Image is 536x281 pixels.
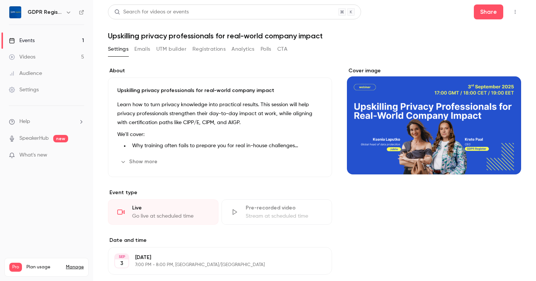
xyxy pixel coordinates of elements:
p: Learn how to turn privacy knowledge into practical results. This session will help privacy profes... [117,100,323,127]
button: Registrations [192,43,226,55]
div: Settings [9,86,39,94]
div: Live [132,204,209,212]
button: CTA [277,43,287,55]
span: Help [19,118,30,126]
span: What's new [19,151,47,159]
button: Analytics [232,43,255,55]
li: Why training often fails to prepare you for real in-house challenges [129,142,323,150]
div: Events [9,37,35,44]
span: Pro [9,263,22,272]
div: Pre-recorded videoStream at scheduled time [221,199,332,225]
p: Event type [108,189,332,196]
h1: Upskilling privacy professionals for real-world company impact [108,31,521,40]
p: Upskilling privacy professionals for real-world company impact [117,87,323,94]
div: Audience [9,70,42,77]
p: 3 [120,260,123,267]
button: Settings [108,43,128,55]
button: Show more [117,156,162,168]
p: [DATE] [135,254,293,261]
div: SEP [115,254,128,259]
div: Search for videos or events [114,8,189,16]
div: Videos [9,53,35,61]
span: new [53,135,68,142]
h6: GDPR Register [28,9,63,16]
button: UTM builder [156,43,186,55]
div: Go live at scheduled time [132,212,209,220]
label: About [108,67,332,75]
span: Plan usage [26,264,61,270]
section: Cover image [347,67,521,174]
div: Stream at scheduled time [246,212,323,220]
li: help-dropdown-opener [9,118,84,126]
label: Date and time [108,237,332,244]
button: Emails [134,43,150,55]
button: Share [474,4,503,19]
a: SpeakerHub [19,135,49,142]
button: Polls [261,43,271,55]
img: GDPR Register [9,6,21,18]
p: We’ll cover: [117,130,323,139]
div: LiveGo live at scheduled time [108,199,218,225]
a: Manage [66,264,84,270]
label: Cover image [347,67,521,75]
div: Pre-recorded video [246,204,323,212]
p: 7:00 PM - 8:00 PM, [GEOGRAPHIC_DATA]/[GEOGRAPHIC_DATA] [135,262,293,268]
